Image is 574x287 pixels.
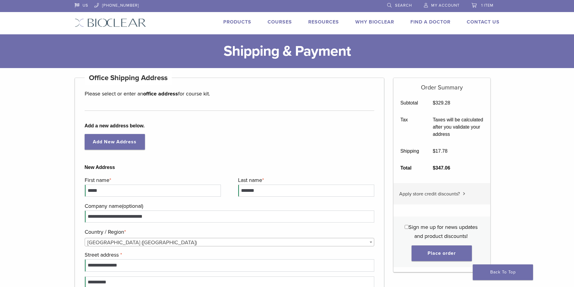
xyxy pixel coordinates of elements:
[409,224,478,239] span: Sign me up for news updates and product discounts!
[308,19,339,25] a: Resources
[394,160,426,176] th: Total
[433,148,447,154] bdi: 17.78
[394,143,426,160] th: Shipping
[85,227,373,236] label: Country / Region
[85,238,375,246] span: Country / Region
[467,19,500,25] a: Contact Us
[85,238,374,247] span: United States (US)
[433,100,450,105] bdi: 329.28
[433,100,435,105] span: $
[85,89,375,98] p: Please select or enter an for course kit.
[268,19,292,25] a: Courses
[481,3,494,8] span: 1 item
[394,95,426,111] th: Subtotal
[463,192,465,195] img: caret.svg
[412,245,472,261] button: Place order
[85,134,145,150] a: Add New Address
[122,203,143,209] span: (optional)
[75,18,146,27] img: Bioclear
[405,225,409,229] input: Sign me up for news updates and product discounts!
[85,71,172,85] h4: Office Shipping Address
[395,3,412,8] span: Search
[410,19,450,25] a: Find A Doctor
[223,19,251,25] a: Products
[85,250,373,259] label: Street address
[85,201,373,211] label: Company name
[394,111,426,143] th: Tax
[85,122,375,129] b: Add a new address below.
[433,148,435,154] span: $
[85,164,375,171] b: New Address
[394,78,490,91] h5: Order Summary
[143,90,178,97] strong: office address
[399,191,460,197] span: Apply store credit discounts?
[355,19,394,25] a: Why Bioclear
[426,111,490,143] td: Taxes will be calculated after you validate your address
[85,176,219,185] label: First name
[433,165,450,170] bdi: 347.06
[473,264,533,280] a: Back To Top
[431,3,460,8] span: My Account
[433,165,435,170] span: $
[238,176,373,185] label: Last name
